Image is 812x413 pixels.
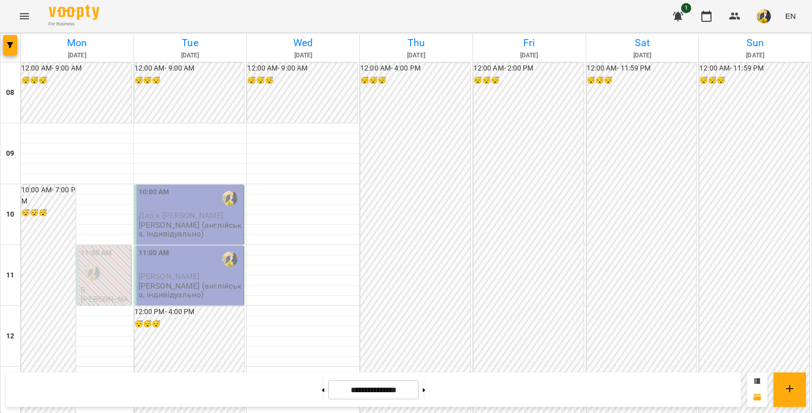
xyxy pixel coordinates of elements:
[588,51,697,60] h6: [DATE]
[781,7,800,25] button: EN
[588,35,697,51] h6: Sat
[22,51,132,60] h6: [DATE]
[21,63,131,74] h6: 12:00 AM - 9:00 AM
[587,75,697,86] h6: 😴😴😴
[757,9,771,23] img: edf558cdab4eea865065d2180bd167c9.jpg
[222,191,238,206] img: Лілія Савинська (а)
[248,51,358,60] h6: [DATE]
[136,35,245,51] h6: Tue
[81,286,128,294] p: 0
[134,319,245,330] h6: 😴😴😴
[587,63,697,74] h6: 12:00 AM - 11:59 PM
[473,63,584,74] h6: 12:00 AM - 2:00 PM
[21,75,131,86] h6: 😴😴😴
[134,306,245,318] h6: 12:00 PM - 4:00 PM
[81,248,112,259] label: 11:00 AM
[361,51,471,60] h6: [DATE]
[6,87,14,98] h6: 08
[21,208,76,219] h6: 😴😴😴
[81,295,128,330] p: [PERSON_NAME] (англійська, індивідуально)
[139,282,242,299] p: [PERSON_NAME] (англійська, індивідуально)
[247,75,357,86] h6: 😴😴😴
[49,21,99,27] span: For Business
[85,265,100,281] img: Лілія Савинська (а)
[475,51,584,60] h6: [DATE]
[6,270,14,281] h6: 11
[139,211,224,220] span: Дар'я [PERSON_NAME]
[22,35,132,51] h6: Mon
[139,271,200,281] span: [PERSON_NAME]
[360,75,470,86] h6: 😴😴😴
[247,63,357,74] h6: 12:00 AM - 9:00 AM
[139,187,170,198] label: 10:00 AM
[360,63,470,74] h6: 12:00 AM - 4:00 PM
[6,148,14,159] h6: 09
[139,248,170,259] label: 11:00 AM
[136,51,245,60] h6: [DATE]
[681,3,691,13] span: 1
[473,75,584,86] h6: 😴😴😴
[134,63,245,74] h6: 12:00 AM - 9:00 AM
[21,185,76,206] h6: 10:00 AM - 7:00 PM
[6,209,14,220] h6: 10
[49,5,99,20] img: Voopty Logo
[12,4,37,28] button: Menu
[699,75,809,86] h6: 😴😴😴
[699,63,809,74] h6: 12:00 AM - 11:59 PM
[700,51,810,60] h6: [DATE]
[700,35,810,51] h6: Sun
[361,35,471,51] h6: Thu
[6,331,14,342] h6: 12
[785,11,796,21] span: EN
[222,252,238,267] img: Лілія Савинська (а)
[248,35,358,51] h6: Wed
[475,35,584,51] h6: Fri
[139,221,242,238] p: [PERSON_NAME] (англійська, індивідуально)
[134,75,245,86] h6: 😴😴😴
